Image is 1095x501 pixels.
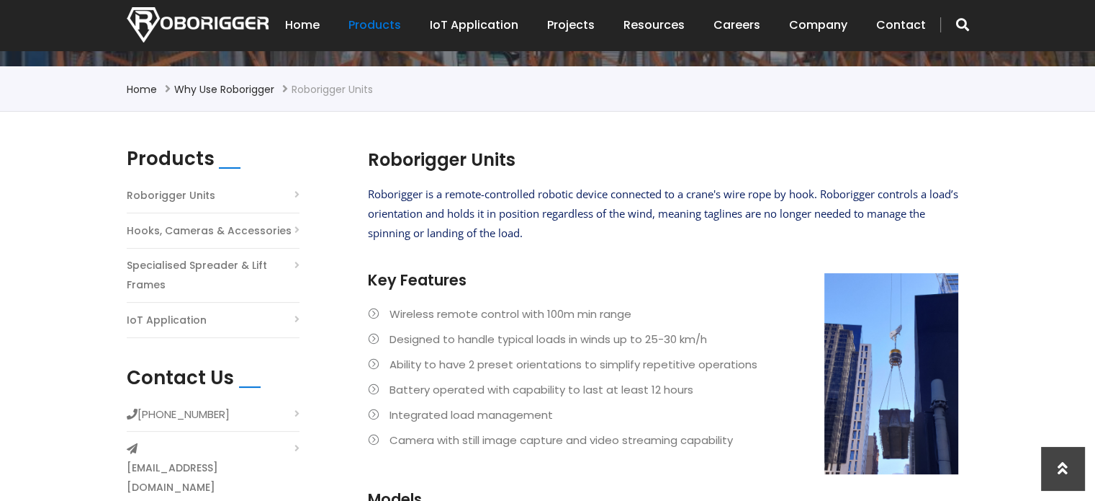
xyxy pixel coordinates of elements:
[368,329,958,349] li: Designed to handle typical loads in winds up to 25-30 km/h
[368,380,958,399] li: Battery operated with capability to last at least 12 hours
[876,3,926,48] a: Contact
[368,405,958,425] li: Integrated load management
[368,187,958,240] span: Roborigger is a remote-controlled robotic device connected to a crane's wire rope by hook. Robori...
[368,304,958,324] li: Wireless remote control with 100m min range
[127,7,269,43] img: Nortech
[127,148,215,170] h2: Products
[348,3,401,48] a: Products
[174,82,274,97] a: Why use Roborigger
[547,3,595,48] a: Projects
[368,430,958,450] li: Camera with still image capture and video streaming capability
[127,221,292,241] a: Hooks, Cameras & Accessories
[127,256,299,295] a: Specialised Spreader & Lift Frames
[127,311,207,330] a: IoT Application
[713,3,760,48] a: Careers
[623,3,685,48] a: Resources
[368,355,958,374] li: Ability to have 2 preset orientations to simplify repetitive operations
[127,367,234,389] h2: Contact Us
[127,82,157,97] a: Home
[789,3,847,48] a: Company
[430,3,518,48] a: IoT Application
[292,81,373,98] li: Roborigger Units
[285,3,320,48] a: Home
[127,186,215,205] a: Roborigger Units
[127,458,299,497] a: [EMAIL_ADDRESS][DOMAIN_NAME]
[368,148,958,172] h2: Roborigger Units
[127,404,299,432] li: [PHONE_NUMBER]
[368,270,958,291] h3: Key Features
